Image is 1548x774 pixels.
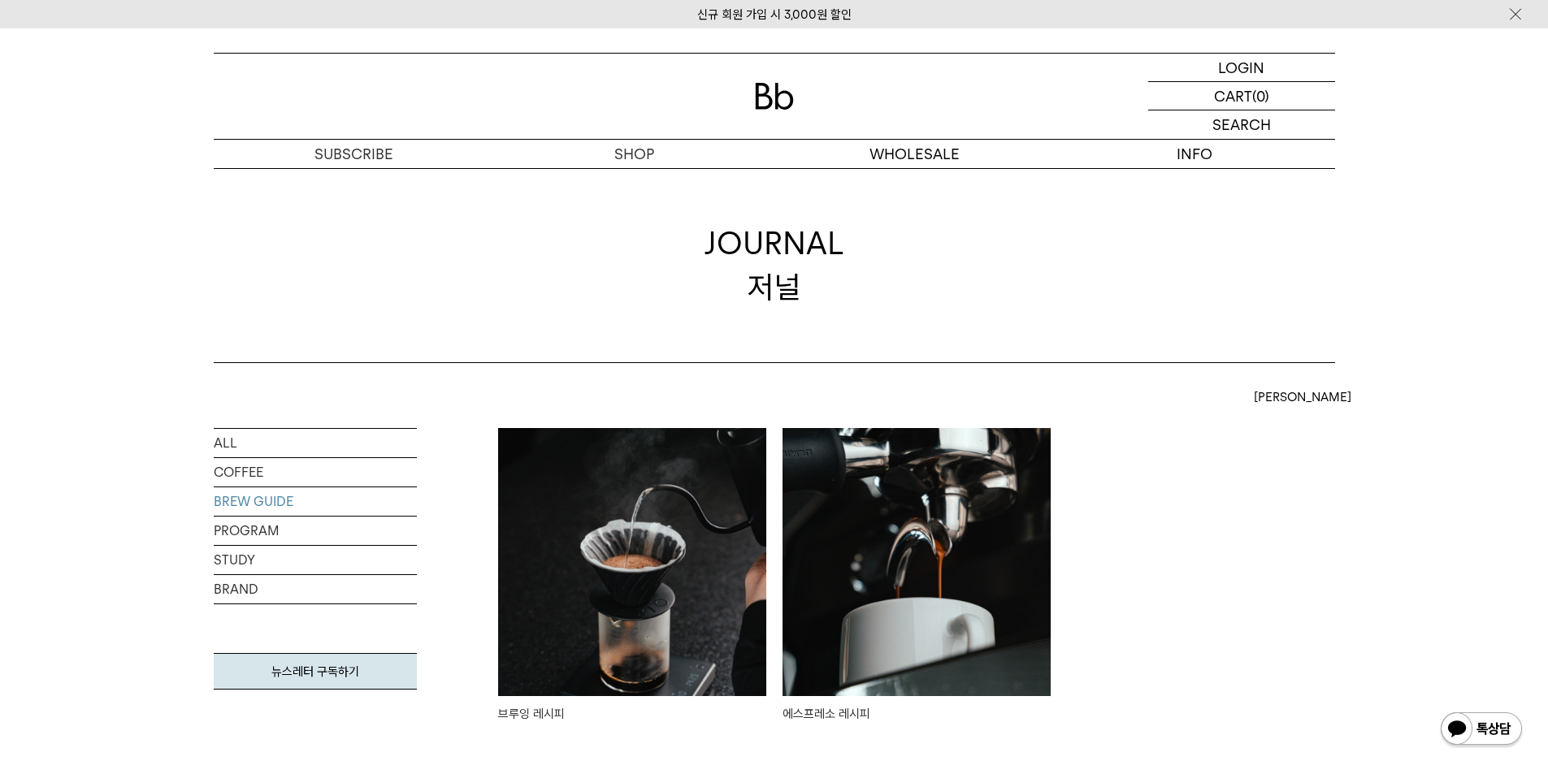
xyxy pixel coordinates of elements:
[783,704,1051,743] div: 에스프레소 레시피
[697,7,852,22] a: 신규 회원 가입 시 3,000원 할인
[214,546,417,574] a: STUDY
[494,140,774,168] a: SHOP
[783,428,1051,763] a: 에스프레소 레시피 에스프레소 레시피
[774,140,1055,168] p: WHOLESALE
[1254,387,1351,407] span: [PERSON_NAME]
[498,704,766,743] div: 브루잉 레시피
[1148,82,1335,110] a: CART (0)
[498,428,766,743] a: 브루잉 레시피 브루잉 레시피
[498,428,766,696] img: 브루잉 레시피
[214,575,417,603] a: BRAND
[1148,54,1335,82] a: LOGIN
[1212,110,1271,139] p: SEARCH
[1214,82,1252,110] p: CART
[1252,82,1269,110] p: (0)
[214,653,417,690] a: 뉴스레터 구독하기
[214,429,417,457] a: ALL
[214,517,417,545] a: PROGRAM
[1055,140,1335,168] p: INFO
[783,428,1051,696] img: 에스프레소 레시피
[755,83,794,110] img: 로고
[214,458,417,486] a: COFFEE
[1439,711,1524,750] img: 카카오톡 채널 1:1 채팅 버튼
[214,140,494,168] a: SUBSCRIBE
[705,222,844,308] div: JOURNAL 저널
[214,487,417,516] a: BREW GUIDE
[1218,54,1264,81] p: LOGIN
